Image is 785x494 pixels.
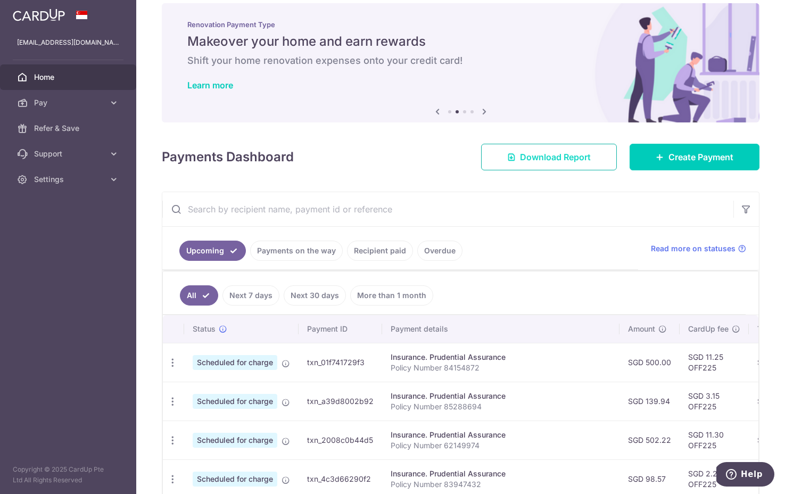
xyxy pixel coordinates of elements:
a: All [180,285,218,306]
td: txn_01f741729f3 [299,343,382,382]
span: Status [193,324,216,334]
span: Home [34,72,104,83]
a: Recipient paid [347,241,413,261]
span: Scheduled for charge [193,355,277,370]
a: Next 30 days [284,285,346,306]
p: Policy Number 84154872 [391,363,611,373]
td: txn_2008c0b44d5 [299,421,382,459]
a: More than 1 month [350,285,433,306]
td: SGD 11.25 OFF225 [680,343,749,382]
td: SGD 3.15 OFF225 [680,382,749,421]
a: Upcoming [179,241,246,261]
p: Policy Number 85288694 [391,401,611,412]
span: Support [34,149,104,159]
span: CardUp fee [688,324,729,334]
span: Refer & Save [34,123,104,134]
span: Create Payment [668,151,733,163]
h4: Payments Dashboard [162,147,294,167]
img: Renovation banner [162,3,759,122]
a: Learn more [187,80,233,90]
a: Next 7 days [222,285,279,306]
td: SGD 11.30 OFF225 [680,421,749,459]
td: SGD 500.00 [619,343,680,382]
td: SGD 139.94 [619,382,680,421]
span: Download Report [520,151,591,163]
a: Overdue [417,241,462,261]
div: Insurance. Prudential Assurance [391,352,611,363]
th: Payment ID [299,315,382,343]
span: Scheduled for charge [193,472,277,487]
td: SGD 502.22 [619,421,680,459]
span: Settings [34,174,104,185]
div: Insurance. Prudential Assurance [391,468,611,479]
p: Policy Number 83947432 [391,479,611,490]
span: Read more on statuses [651,243,736,254]
th: Payment details [382,315,619,343]
input: Search by recipient name, payment id or reference [162,192,733,226]
span: Scheduled for charge [193,394,277,409]
p: Renovation Payment Type [187,20,734,29]
h6: Shift your home renovation expenses onto your credit card! [187,54,734,67]
img: CardUp [13,9,65,21]
span: Amount [628,324,655,334]
a: Read more on statuses [651,243,746,254]
p: Policy Number 62149974 [391,440,611,451]
iframe: Opens a widget where you can find more information [716,462,774,489]
td: txn_a39d8002b92 [299,382,382,421]
div: Insurance. Prudential Assurance [391,391,611,401]
a: Payments on the way [250,241,343,261]
span: Pay [34,97,104,108]
span: Scheduled for charge [193,433,277,448]
a: Download Report [481,144,617,170]
a: Create Payment [630,144,759,170]
p: [EMAIL_ADDRESS][DOMAIN_NAME] [17,37,119,48]
h5: Makeover your home and earn rewards [187,33,734,50]
div: Insurance. Prudential Assurance [391,430,611,440]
